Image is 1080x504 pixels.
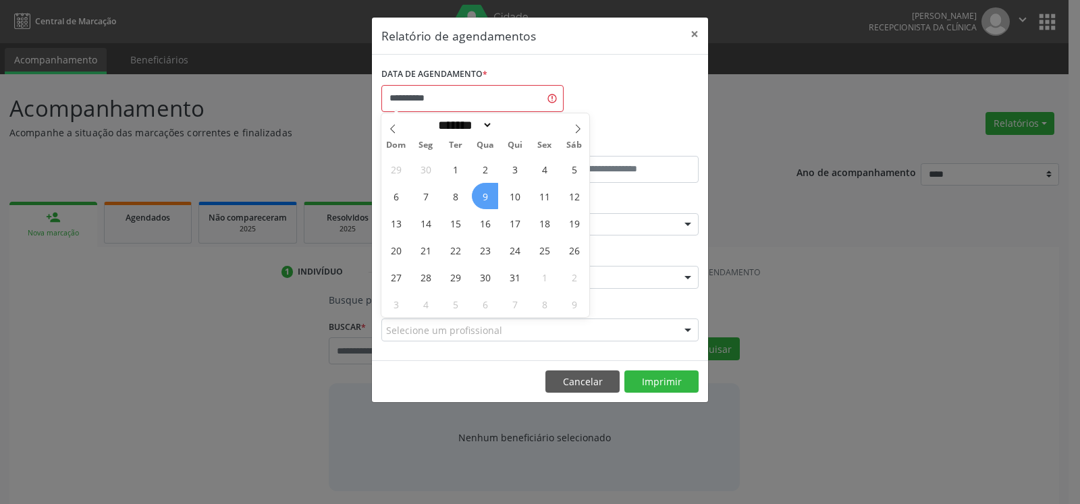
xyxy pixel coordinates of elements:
[412,210,439,236] span: Julho 14, 2025
[545,370,620,393] button: Cancelar
[411,141,441,150] span: Seg
[500,141,530,150] span: Qui
[472,237,498,263] span: Julho 23, 2025
[441,141,470,150] span: Ter
[560,141,589,150] span: Sáb
[531,210,558,236] span: Julho 18, 2025
[493,118,537,132] input: Year
[561,264,587,290] span: Agosto 2, 2025
[383,291,409,317] span: Agosto 3, 2025
[442,156,468,182] span: Julho 1, 2025
[530,141,560,150] span: Sex
[502,156,528,182] span: Julho 3, 2025
[543,135,699,156] label: ATÉ
[472,183,498,209] span: Julho 9, 2025
[624,370,699,393] button: Imprimir
[383,264,409,290] span: Julho 27, 2025
[561,156,587,182] span: Julho 5, 2025
[531,156,558,182] span: Julho 4, 2025
[442,237,468,263] span: Julho 22, 2025
[470,141,500,150] span: Qua
[412,183,439,209] span: Julho 7, 2025
[442,210,468,236] span: Julho 15, 2025
[681,18,708,51] button: Close
[531,291,558,317] span: Agosto 8, 2025
[433,118,493,132] select: Month
[502,291,528,317] span: Agosto 7, 2025
[442,291,468,317] span: Agosto 5, 2025
[561,237,587,263] span: Julho 26, 2025
[412,291,439,317] span: Agosto 4, 2025
[561,183,587,209] span: Julho 12, 2025
[381,64,487,85] label: DATA DE AGENDAMENTO
[383,210,409,236] span: Julho 13, 2025
[383,156,409,182] span: Junho 29, 2025
[561,291,587,317] span: Agosto 9, 2025
[386,323,502,337] span: Selecione um profissional
[502,237,528,263] span: Julho 24, 2025
[531,183,558,209] span: Julho 11, 2025
[531,264,558,290] span: Agosto 1, 2025
[502,264,528,290] span: Julho 31, 2025
[412,156,439,182] span: Junho 30, 2025
[442,183,468,209] span: Julho 8, 2025
[381,27,536,45] h5: Relatório de agendamentos
[412,237,439,263] span: Julho 21, 2025
[561,210,587,236] span: Julho 19, 2025
[502,183,528,209] span: Julho 10, 2025
[472,210,498,236] span: Julho 16, 2025
[442,264,468,290] span: Julho 29, 2025
[412,264,439,290] span: Julho 28, 2025
[531,237,558,263] span: Julho 25, 2025
[383,183,409,209] span: Julho 6, 2025
[472,264,498,290] span: Julho 30, 2025
[381,141,411,150] span: Dom
[383,237,409,263] span: Julho 20, 2025
[472,291,498,317] span: Agosto 6, 2025
[502,210,528,236] span: Julho 17, 2025
[472,156,498,182] span: Julho 2, 2025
